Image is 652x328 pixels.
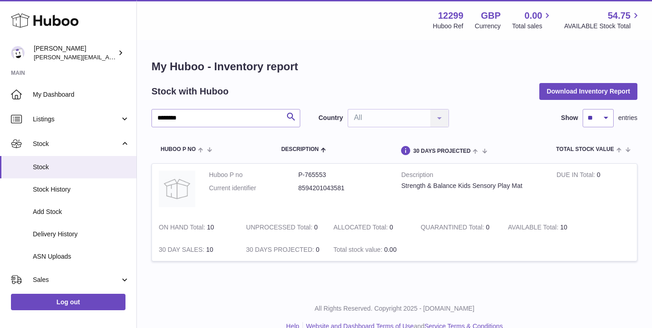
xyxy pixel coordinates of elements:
strong: 12299 [438,10,464,22]
h2: Stock with Huboo [151,85,229,98]
span: Total sales [512,22,553,31]
a: 0.00 Total sales [512,10,553,31]
span: 54.75 [608,10,631,22]
td: 10 [152,216,239,239]
dt: Huboo P no [209,171,298,179]
span: Description [281,146,318,152]
img: product image [159,171,195,207]
strong: GBP [481,10,501,22]
td: 0 [327,216,414,239]
dd: P-765553 [298,171,388,179]
strong: UNPROCESSED Total [246,224,314,233]
span: AVAILABLE Stock Total [564,22,641,31]
dt: Current identifier [209,184,298,193]
h1: My Huboo - Inventory report [151,59,637,74]
span: Total stock value [556,146,614,152]
span: entries [618,114,637,122]
strong: QUARANTINED Total [421,224,486,233]
span: Huboo P no [161,146,196,152]
a: 54.75 AVAILABLE Stock Total [564,10,641,31]
td: 0 [550,164,637,216]
strong: ON HAND Total [159,224,207,233]
label: Country [318,114,343,122]
span: Listings [33,115,120,124]
span: My Dashboard [33,90,130,99]
span: 30 DAYS PROJECTED [413,148,471,154]
strong: DUE IN Total [557,171,597,181]
div: Currency [475,22,501,31]
div: [PERSON_NAME] [34,44,116,62]
span: 0.00 [384,246,396,253]
span: Add Stock [33,208,130,216]
p: All Rights Reserved. Copyright 2025 - [DOMAIN_NAME] [144,304,645,313]
strong: AVAILABLE Total [508,224,560,233]
span: 0.00 [525,10,542,22]
a: Log out [11,294,125,310]
label: Show [561,114,578,122]
button: Download Inventory Report [539,83,637,99]
td: 10 [501,216,588,239]
div: Strength & Balance Kids Sensory Play Mat [402,182,543,190]
span: 0 [486,224,490,231]
img: anthony@happyfeetplaymats.co.uk [11,46,25,60]
span: Stock [33,163,130,172]
strong: 30 DAYS PROJECTED [246,246,316,255]
span: Delivery History [33,230,130,239]
span: Stock History [33,185,130,194]
span: Sales [33,276,120,284]
dd: 8594201043581 [298,184,388,193]
td: 0 [239,239,326,261]
span: Stock [33,140,120,148]
td: 0 [239,216,326,239]
span: [PERSON_NAME][EMAIL_ADDRESS][DOMAIN_NAME] [34,53,183,61]
strong: ALLOCATED Total [334,224,390,233]
div: Huboo Ref [433,22,464,31]
td: 10 [152,239,239,261]
strong: Total stock value [334,246,384,255]
strong: Description [402,171,543,182]
strong: 30 DAY SALES [159,246,206,255]
span: ASN Uploads [33,252,130,261]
